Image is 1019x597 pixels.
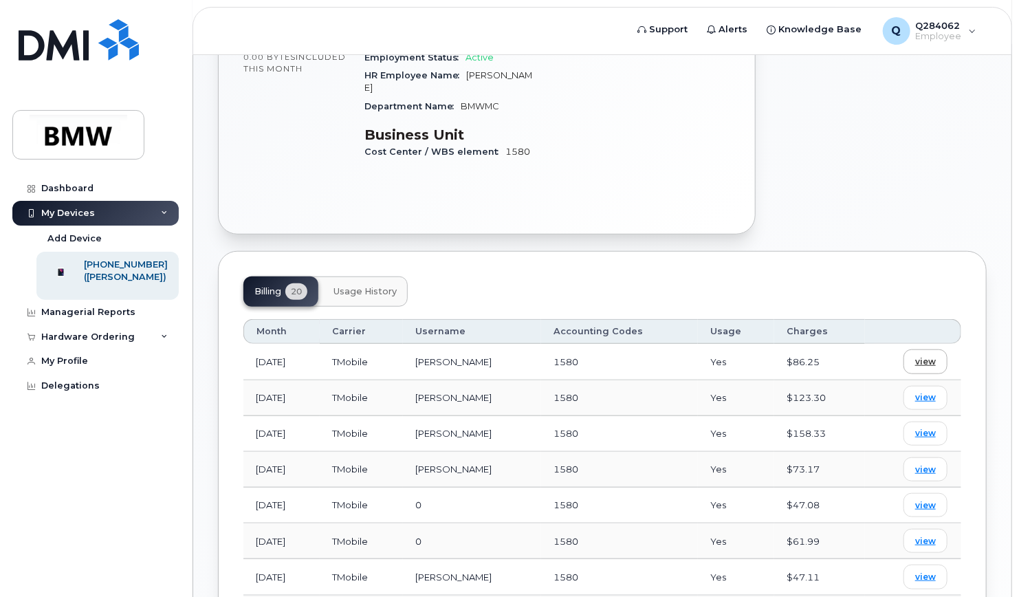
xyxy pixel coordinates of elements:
[554,464,578,475] span: 1580
[915,427,936,439] span: view
[541,319,698,344] th: Accounting Codes
[719,23,748,36] span: Alerts
[698,488,774,523] td: Yes
[779,23,862,36] span: Knowledge Base
[787,499,853,512] div: $47.08
[403,488,542,523] td: 0
[333,286,397,297] span: Usage History
[243,452,320,488] td: [DATE]
[903,422,947,446] a: view
[461,101,499,111] span: BMWMC
[243,344,320,380] td: [DATE]
[320,452,403,488] td: TMobile
[774,319,865,344] th: Charges
[554,499,578,510] span: 1580
[554,392,578,403] span: 1580
[320,344,403,380] td: TMobile
[403,452,542,488] td: [PERSON_NAME]
[364,52,465,63] span: Employment Status
[915,499,936,512] span: view
[243,523,320,559] td: [DATE]
[903,386,947,410] a: view
[787,356,853,369] div: $86.25
[758,16,872,43] a: Knowledge Base
[873,17,986,45] div: Q284062
[505,146,530,157] span: 1580
[320,380,403,416] td: TMobile
[403,416,542,452] td: [PERSON_NAME]
[243,559,320,595] td: [DATE]
[698,344,774,380] td: Yes
[915,356,936,368] span: view
[915,571,936,583] span: view
[698,559,774,595] td: Yes
[403,319,542,344] th: Username
[787,535,853,548] div: $61.99
[698,380,774,416] td: Yes
[243,488,320,523] td: [DATE]
[959,537,1009,587] iframe: Messenger Launcher
[698,452,774,488] td: Yes
[787,391,853,404] div: $123.30
[698,319,774,344] th: Usage
[403,523,542,559] td: 0
[915,464,936,476] span: view
[364,101,461,111] span: Department Name
[915,535,936,547] span: view
[787,427,853,440] div: $158.33
[892,23,901,39] span: Q
[698,16,758,43] a: Alerts
[915,391,936,404] span: view
[403,559,542,595] td: [PERSON_NAME]
[698,416,774,452] td: Yes
[903,349,947,373] a: view
[243,416,320,452] td: [DATE]
[787,571,853,584] div: $47.11
[554,428,578,439] span: 1580
[320,523,403,559] td: TMobile
[916,31,962,42] span: Employee
[698,523,774,559] td: Yes
[650,23,688,36] span: Support
[403,344,542,380] td: [PERSON_NAME]
[243,319,320,344] th: Month
[903,457,947,481] a: view
[243,380,320,416] td: [DATE]
[243,52,296,62] span: 0.00 Bytes
[243,52,346,74] span: included this month
[364,146,505,157] span: Cost Center / WBS element
[465,52,494,63] span: Active
[787,463,853,476] div: $73.17
[320,319,403,344] th: Carrier
[554,572,578,583] span: 1580
[320,488,403,523] td: TMobile
[403,380,542,416] td: [PERSON_NAME]
[364,127,539,143] h3: Business Unit
[364,70,466,80] span: HR Employee Name
[554,356,578,367] span: 1580
[320,416,403,452] td: TMobile
[554,536,578,547] span: 1580
[916,20,962,31] span: Q284062
[903,529,947,553] a: view
[903,493,947,517] a: view
[903,565,947,589] a: view
[320,559,403,595] td: TMobile
[628,16,698,43] a: Support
